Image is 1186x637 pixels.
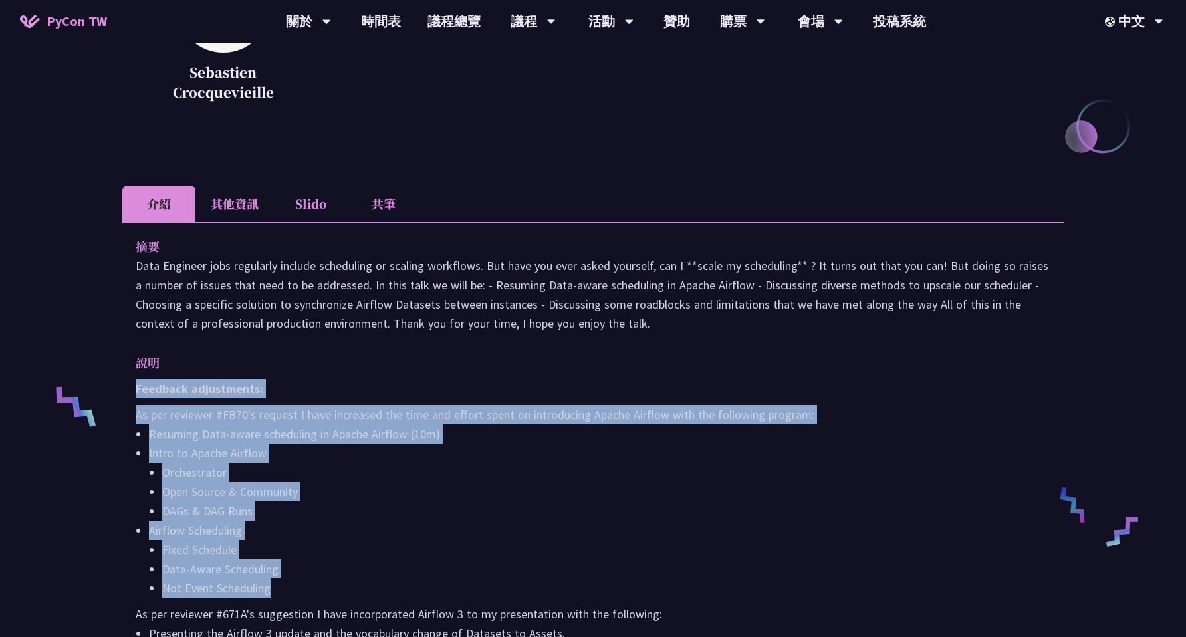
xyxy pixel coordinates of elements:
[162,559,1050,578] li: Data-Aware Scheduling
[20,15,40,28] img: Home icon of PyCon TW 2025
[136,237,1024,256] p: 摘要
[162,501,1050,521] li: DAGs & DAG Runs
[136,353,1024,372] p: 說明
[122,186,195,222] li: 介紹
[347,186,420,222] li: 共筆
[136,604,1050,624] p: As per reviewer #671A's suggestion I have incorporated Airflow 3 to my presentation with the foll...
[47,11,107,31] span: PyCon TW
[149,424,1050,444] li: Resuming Data-aware scheduling in Apache Airflow (10m)
[162,540,1050,559] li: Fixed Schedule
[149,521,1050,598] li: Airflow Scheduling
[195,186,274,222] li: 其他資訊
[162,578,1050,598] li: Not Event Scheduling
[274,186,347,222] li: Slido
[149,444,1050,521] li: Intro to Apache Airflow
[136,256,1050,333] p: Data Engineer jobs regularly include scheduling or scaling workflows. But have you ever asked you...
[136,405,1050,424] p: As per reviewer #FB70's request I have increased the time and effort spent on introducing Apache ...
[162,463,1050,482] li: Orchestrator
[162,482,1050,501] li: Open Source & Community
[136,381,263,396] strong: Feedback adjustments:
[7,5,120,38] a: PyCon TW
[1105,17,1118,27] img: Locale Icon
[156,63,291,102] p: Sebastien Crocquevieille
